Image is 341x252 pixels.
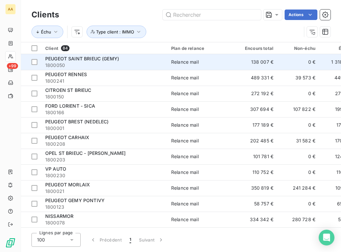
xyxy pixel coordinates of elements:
td: 110 752 € [235,164,277,180]
span: OPEL ST BRIEUC - [PERSON_NAME] [45,150,126,156]
td: 0 € [277,54,319,70]
span: 1800241 [45,78,163,84]
div: Relance mail [171,137,199,144]
div: Relance mail [171,153,199,160]
span: 1800078 [45,220,163,226]
td: 334 342 € [235,212,277,227]
button: Suivant [135,233,168,247]
span: 1800230 [45,172,163,179]
span: PEUGEOT BREST (NEDELEC) [45,119,109,124]
span: CITROEN ST BRIEUC [45,87,91,93]
span: 1800050 [45,62,163,69]
td: 39 573 € [277,70,319,86]
div: Relance mail [171,216,199,223]
span: 1800123 [45,204,163,210]
div: Relance mail [171,74,199,81]
span: PEUGEOT CARHAIX [45,135,89,140]
td: 101 781 € [235,149,277,164]
span: +99 [7,63,18,69]
td: 0 € [277,164,319,180]
td: 0 € [277,117,319,133]
button: Précédent [86,233,126,247]
div: Non-échu [281,46,315,51]
span: PEUGEOT GEMY PONTIVY [45,198,105,203]
td: 241 284 € [277,180,319,196]
button: Actions [285,10,317,20]
span: Client [45,46,58,51]
span: FORD LORIENT - SICA [45,103,95,109]
div: Open Intercom Messenger [319,230,334,245]
td: 0 € [277,196,319,212]
div: Relance mail [171,200,199,207]
button: 1 [126,233,135,247]
span: 1800166 [45,109,163,116]
div: Relance mail [171,106,199,113]
td: 0 € [277,86,319,101]
span: 100 [37,237,45,243]
div: Encours total [239,46,273,51]
td: 489 331 € [235,70,277,86]
td: 58 757 € [235,196,277,212]
td: 138 007 € [235,54,277,70]
div: Relance mail [171,122,199,128]
div: Relance mail [171,59,199,65]
div: Plan de relance [171,46,231,51]
td: 0 € [277,227,319,243]
img: Logo LeanPay [5,238,16,248]
span: Échu [41,29,51,34]
td: 280 728 € [277,212,319,227]
td: 177 189 € [235,117,277,133]
span: 1800208 [45,141,163,147]
span: PEUGEOT SAINT BRIEUC (GEMY) [45,56,119,61]
span: PEUGEOT RENNES [45,72,87,77]
div: Relance mail [171,169,199,176]
button: Échu [31,26,63,38]
span: PEUGEOT MORLAIX [45,182,90,187]
span: 1800203 [45,157,163,163]
td: 202 485 € [235,133,277,149]
input: Rechercher [163,10,261,20]
span: 1800150 [45,94,163,100]
span: 1800021 [45,188,163,195]
td: 272 192 € [235,86,277,101]
td: 107 822 € [277,101,319,117]
td: 47 200 € [235,227,277,243]
td: 0 € [277,149,319,164]
span: Type client : IMMO [96,29,134,34]
td: 307 694 € [235,101,277,117]
div: AA [5,4,16,14]
h3: Clients [31,9,59,21]
td: 350 819 € [235,180,277,196]
button: Type client : IMMO [87,26,146,38]
span: VP AUTO [45,166,66,172]
span: 84 [61,45,70,51]
span: 1 [130,237,131,243]
div: Relance mail [171,185,199,191]
span: 1800001 [45,125,163,132]
td: 31 582 € [277,133,319,149]
span: NISSARMOR [45,213,73,219]
div: Relance mail [171,90,199,97]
